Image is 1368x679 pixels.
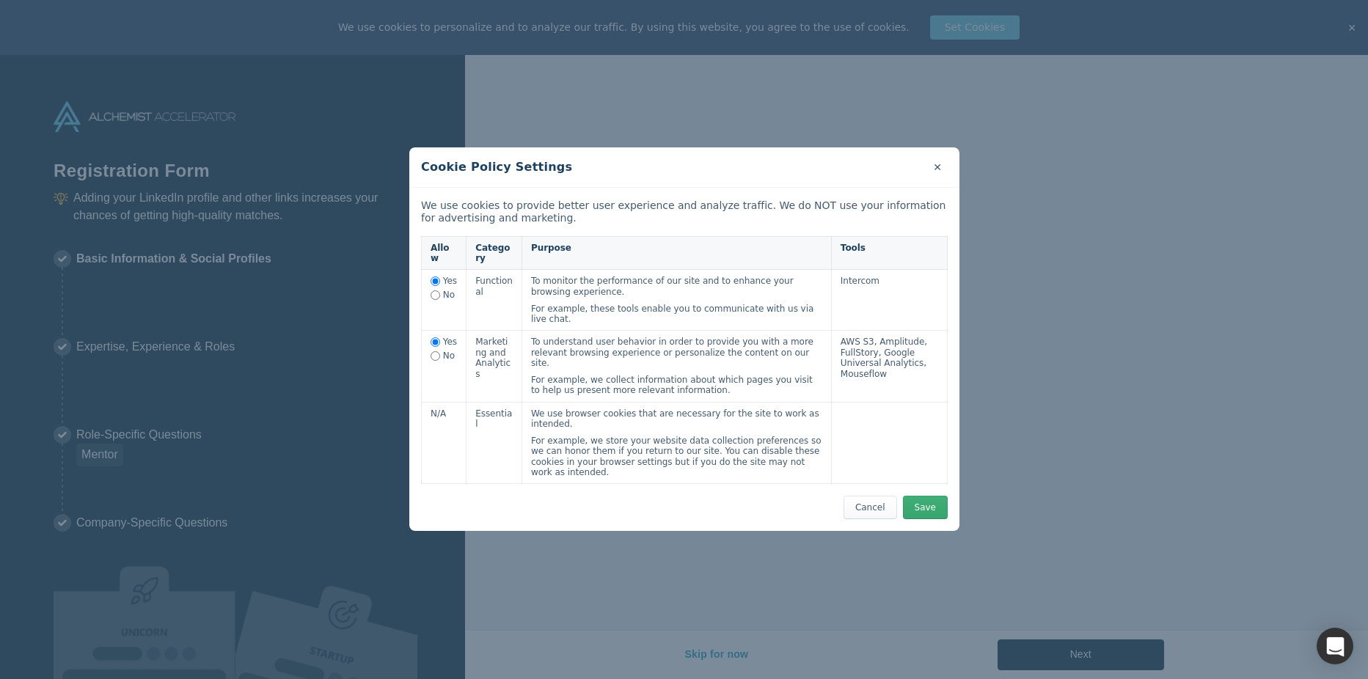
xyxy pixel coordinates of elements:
div: We use cookies to provide better user experience and analyze traffic. We do NOT use your informat... [409,188,959,484]
input: Disallow functional tracking [431,290,440,300]
th: Tools [831,236,947,270]
p: We use browser cookies that are necessary for the site to work as intended. [530,408,822,430]
label: No [431,290,457,300]
p: To monitor the performance of our site and to enhance your browsing experience. [530,276,822,298]
th: Purpose [522,236,831,270]
td: Intercom [831,270,947,331]
input: Allow functional tracking [431,277,440,287]
h2: Cookie Policy Settings [421,160,572,175]
button: Cancel [927,156,948,178]
label: Yes [431,337,457,348]
td: AWS S3, Amplitude, FullStory, Google Universal Analytics, Mouseflow [831,331,947,402]
input: Disallow marketing and analytics tracking [431,351,440,361]
label: Yes [431,276,457,287]
th: Essential [466,402,522,484]
button: Save [902,496,947,520]
th: Category [466,236,522,270]
td: N/A [421,402,466,484]
p: For example, these tools enable you to communicate with us via live chat. [530,304,822,325]
p: For example, we store your website data collection preferences so we can honor them if you return... [530,436,822,478]
input: Allow marketing and analytics tracking [431,338,440,348]
th: Allow [421,236,466,270]
th: Functional [466,270,522,331]
th: Marketing and Analytics [466,331,522,402]
p: To understand user behavior in order to provide you with a more relevant browsing experience or p... [530,337,822,369]
label: No [431,350,457,361]
p: For example, we collect information about which pages you visit to help us present more relevant ... [530,375,822,396]
button: Cancel [843,496,896,520]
